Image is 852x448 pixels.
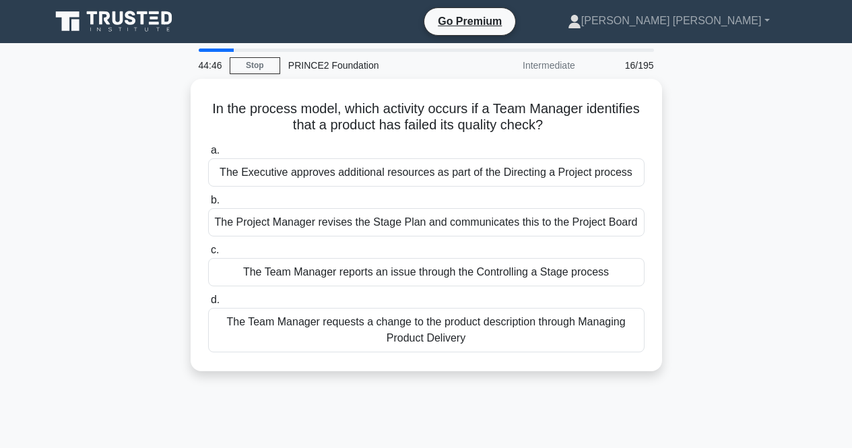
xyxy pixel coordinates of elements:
h5: In the process model, which activity occurs if a Team Manager identifies that a product has faile... [207,100,646,134]
span: d. [211,294,220,305]
span: c. [211,244,219,255]
div: 44:46 [191,52,230,79]
a: Go Premium [430,13,510,30]
div: Intermediate [465,52,583,79]
span: b. [211,194,220,205]
a: [PERSON_NAME] [PERSON_NAME] [535,7,802,34]
a: Stop [230,57,280,74]
div: The Project Manager revises the Stage Plan and communicates this to the Project Board [208,208,645,236]
div: 16/195 [583,52,662,79]
span: a. [211,144,220,156]
div: The Team Manager reports an issue through the Controlling a Stage process [208,258,645,286]
div: The Team Manager requests a change to the product description through Managing Product Delivery [208,308,645,352]
div: The Executive approves additional resources as part of the Directing a Project process [208,158,645,187]
div: PRINCE2 Foundation [280,52,465,79]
